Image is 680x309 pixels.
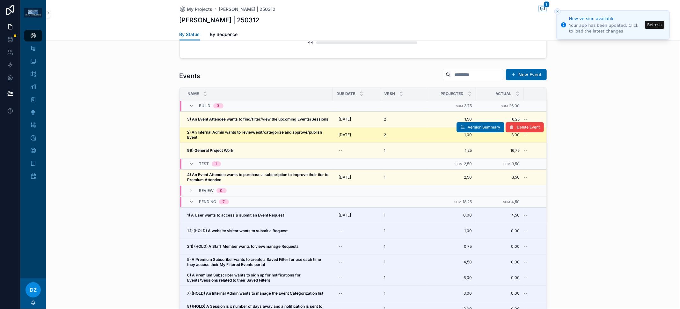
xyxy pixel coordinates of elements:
strong: 2) An Internal Admin wants to review/edit/categorize and approve/publish Event [187,130,323,140]
span: Build [199,103,211,108]
a: 1 [384,244,424,249]
a: [PERSON_NAME] | 250312 [219,6,276,12]
span: -- [524,132,528,137]
a: -- [524,260,574,265]
span: 4,50 [512,199,520,204]
span: 18,25 [463,199,472,204]
span: Test [199,161,209,166]
a: 3,50 [480,175,520,180]
span: 1,50 [432,117,472,122]
strong: 1.1) (HOLD) A website visitor wants to submit a Request [187,228,288,233]
strong: 99) General Project Work [187,148,234,153]
a: 1,00 [432,228,472,233]
div: New version available [569,16,643,22]
button: Close toast [554,8,561,15]
a: 0,00 [480,291,520,296]
a: My Projects [179,6,213,12]
a: 99) General Project Work [187,148,329,153]
div: 1 [216,161,217,166]
span: -- [524,213,528,218]
a: By Sequence [210,29,238,41]
span: 1,25 [432,148,472,153]
span: [DATE] [339,175,351,180]
span: Name [188,91,199,96]
div: -- [339,228,343,233]
span: -- [524,228,528,233]
span: 2 [384,117,386,122]
a: 1 [384,213,424,218]
strong: 1) A User wants to access & submit an Event Request [187,213,284,217]
a: 0,00 [432,213,472,218]
div: 7 [223,199,225,204]
a: -- [524,117,574,122]
span: Pending [199,199,216,204]
button: Delete Event [506,122,544,132]
span: My Projects [187,6,213,12]
span: -- [524,148,528,153]
a: 0,75 [432,244,472,249]
a: By Status [179,29,200,41]
span: 2 [384,132,386,137]
small: Sum [456,104,463,108]
strong: 7) (HOLD) An Internal Admin wants to manage the Event Categorization list [187,291,324,296]
h1: [PERSON_NAME] | 250312 [179,16,260,25]
a: 3,00 [432,291,472,296]
a: 2 [384,132,424,137]
a: -- [524,148,574,153]
span: -- [524,260,528,265]
a: -- [336,257,377,267]
span: 1 [384,175,386,180]
a: 6,25 [480,117,520,122]
img: App logo [24,8,42,18]
a: -- [524,228,574,233]
a: 0,00 [480,228,520,233]
span: 3,50 [512,161,520,166]
a: -- [336,288,377,298]
div: -- [339,275,343,280]
a: -- [336,145,377,156]
a: -- [524,244,574,249]
strong: 5) A Premium Subscriber wants to create a Saved Filter for use each time they access their My Fil... [187,257,322,267]
span: 0,00 [480,275,520,280]
span: VRSN [384,91,395,96]
a: 0,00 [480,244,520,249]
small: Sum [503,200,510,204]
span: 26,00 [509,103,520,108]
a: 1 [384,175,424,180]
a: -- [524,175,574,180]
a: 4,50 [432,260,472,265]
a: 3) An Event Attendee wants to find/filter/view the upcoming Events/Sessions [187,117,329,122]
span: 1 [384,291,386,296]
span: -- [524,244,528,249]
a: 0,00 [480,260,520,265]
a: -- [336,241,377,252]
span: [DATE] [339,213,351,218]
div: Your app has been updated. Click to load the latest changes [569,23,643,34]
small: Sum [501,104,508,108]
div: -- [339,244,343,249]
a: 1,00 [432,132,472,137]
button: Version Summary [457,122,504,132]
a: 1 [384,228,424,233]
a: 1 [384,260,424,265]
span: -- [524,275,528,280]
small: Sum [456,162,463,166]
a: 7) (HOLD) An Internal Admin wants to manage the Event Categorization list [187,291,329,296]
span: -- [524,117,528,122]
strong: 6) A Premium Subscriber wants to sign up for notifications for Events/Sessions related to their S... [187,273,302,283]
a: -- [524,213,574,218]
a: 3,00 [480,132,520,137]
a: 4,50 [480,213,520,218]
span: 16,75 [480,148,520,153]
span: 1 [384,213,386,218]
a: 4) An Event Attendee wants to purchase a subscription to improve their tier to Premium Attendee [187,172,329,182]
a: 6,00 [432,275,472,280]
div: scrollable content [20,26,46,278]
